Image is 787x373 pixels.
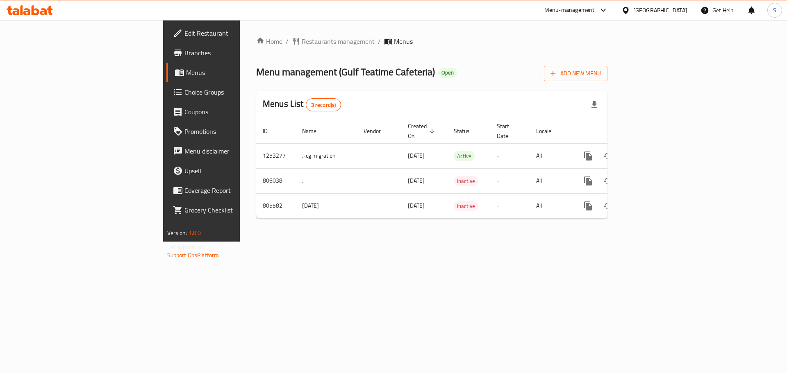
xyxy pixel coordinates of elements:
button: more [578,171,598,191]
span: Vendor [364,126,391,136]
span: Version: [167,228,187,238]
td: - [490,193,530,218]
button: Change Status [598,171,618,191]
div: Inactive [454,176,478,186]
td: . [296,168,357,193]
li: / [378,36,381,46]
span: Name [302,126,327,136]
span: [DATE] [408,150,425,161]
button: Change Status [598,196,618,216]
h2: Menus List [263,98,341,111]
span: Menu management ( Gulf Teatime Cafeteria ) [256,63,435,81]
a: Menus [166,63,295,82]
span: Branches [184,48,288,58]
span: Inactive [454,176,478,186]
div: Inactive [454,201,478,211]
div: Menu-management [544,5,595,15]
span: [DATE] [408,175,425,186]
span: Coupons [184,107,288,117]
div: Open [438,68,457,78]
table: enhanced table [256,119,664,219]
button: more [578,196,598,216]
span: Locale [536,126,562,136]
a: Menu disclaimer [166,141,295,161]
div: Total records count [306,98,341,111]
span: 1.0.0 [189,228,201,238]
span: Inactive [454,201,478,211]
span: Edit Restaurant [184,28,288,38]
a: Coverage Report [166,181,295,200]
span: Active [454,151,475,161]
td: All [530,143,572,168]
button: more [578,146,598,166]
span: 3 record(s) [306,101,341,109]
span: Restaurants management [302,36,375,46]
td: All [530,168,572,193]
a: Support.OpsPlatform [167,250,219,260]
nav: breadcrumb [256,36,607,46]
span: S [773,6,776,15]
button: Add New Menu [544,66,607,81]
span: Get support on: [167,242,205,252]
span: ID [263,126,278,136]
span: Menus [394,36,413,46]
span: Start Date [497,121,520,141]
div: [GEOGRAPHIC_DATA] [633,6,687,15]
a: Choice Groups [166,82,295,102]
span: Open [438,69,457,76]
td: - [490,143,530,168]
a: Upsell [166,161,295,181]
span: Menu disclaimer [184,146,288,156]
div: Export file [585,95,604,115]
a: Restaurants management [292,36,375,46]
a: Promotions [166,122,295,141]
a: Coupons [166,102,295,122]
td: - [490,168,530,193]
th: Actions [572,119,664,144]
td: [DATE] [296,193,357,218]
span: Upsell [184,166,288,176]
a: Branches [166,43,295,63]
a: Grocery Checklist [166,200,295,220]
div: Active [454,151,475,161]
span: Choice Groups [184,87,288,97]
span: Created On [408,121,437,141]
span: Grocery Checklist [184,205,288,215]
span: Status [454,126,480,136]
span: Promotions [184,127,288,136]
span: Menus [186,68,288,77]
a: Edit Restaurant [166,23,295,43]
td: .-cg migration [296,143,357,168]
button: Change Status [598,146,618,166]
span: [DATE] [408,200,425,211]
span: Add New Menu [550,68,601,79]
td: All [530,193,572,218]
span: Coverage Report [184,185,288,195]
